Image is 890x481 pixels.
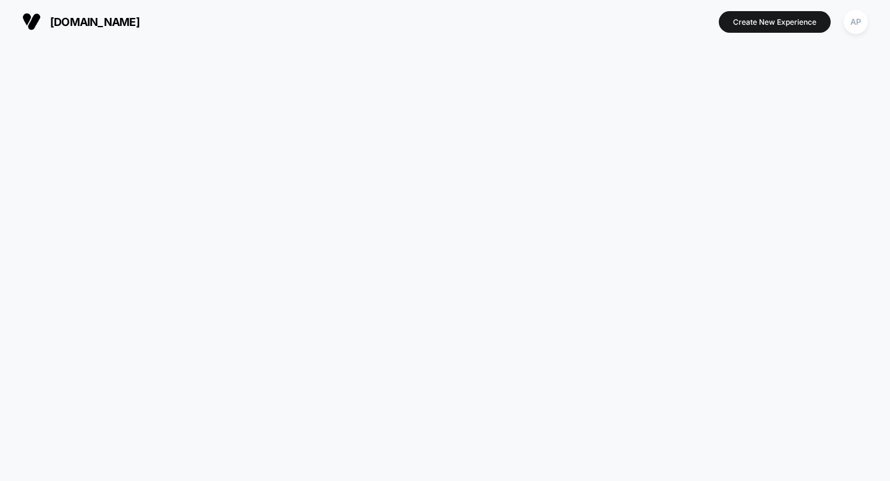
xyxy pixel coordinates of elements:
[50,15,140,28] span: [DOMAIN_NAME]
[844,10,868,34] div: AP
[840,9,871,35] button: AP
[19,12,143,32] button: [DOMAIN_NAME]
[719,11,831,33] button: Create New Experience
[22,12,41,31] img: Visually logo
